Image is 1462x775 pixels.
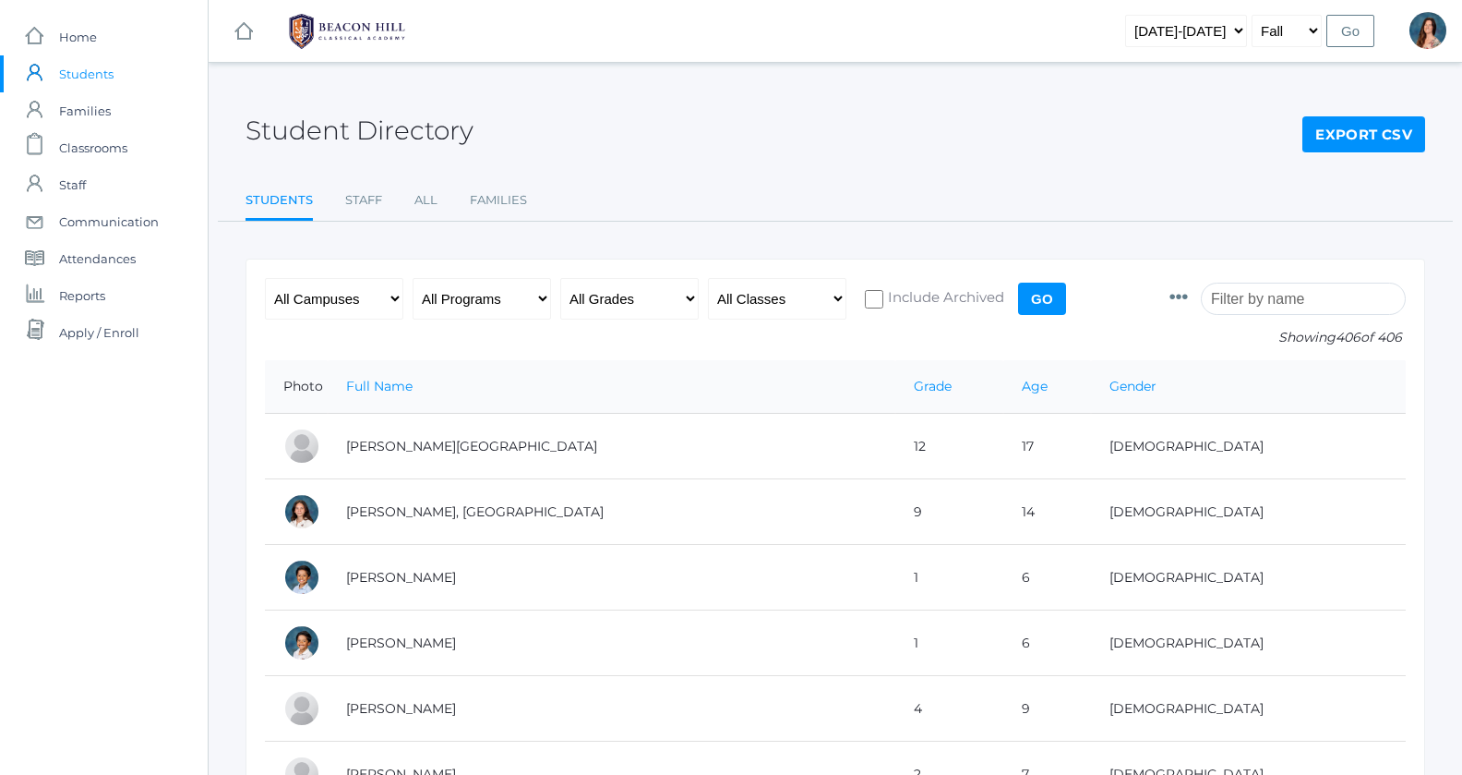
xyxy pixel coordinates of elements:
span: 406 [1336,329,1360,345]
input: Go [1326,15,1374,47]
td: 1 [895,545,1003,611]
td: 14 [1003,479,1090,545]
div: Dominic Abrea [283,559,320,596]
span: Include Archived [883,287,1004,310]
td: 17 [1003,414,1090,479]
td: 9 [1003,676,1090,742]
input: Include Archived [865,290,883,309]
img: 1_BHCALogos-05.png [278,8,416,54]
td: [DEMOGRAPHIC_DATA] [1091,611,1406,676]
a: Export CSV [1302,116,1425,153]
a: All [414,182,437,219]
a: Gender [1109,378,1156,394]
a: Families [470,182,527,219]
span: Home [59,18,97,55]
td: 9 [895,479,1003,545]
input: Go [1018,283,1066,315]
td: [PERSON_NAME][GEOGRAPHIC_DATA] [328,414,895,479]
span: Students [59,55,114,92]
span: Apply / Enroll [59,314,139,351]
td: [PERSON_NAME], [GEOGRAPHIC_DATA] [328,479,895,545]
a: Full Name [346,378,413,394]
td: 6 [1003,545,1090,611]
td: 4 [895,676,1003,742]
span: Communication [59,203,159,240]
td: [DEMOGRAPHIC_DATA] [1091,676,1406,742]
div: Phoenix Abdulla [283,493,320,530]
span: Staff [59,166,86,203]
div: Charlotte Abdulla [283,428,320,465]
td: [PERSON_NAME] [328,676,895,742]
td: 12 [895,414,1003,479]
td: [DEMOGRAPHIC_DATA] [1091,414,1406,479]
a: Students [246,182,313,222]
th: Photo [265,360,328,414]
span: Reports [59,277,105,314]
td: [PERSON_NAME] [328,545,895,611]
a: Age [1022,378,1048,394]
td: 1 [895,611,1003,676]
a: Staff [345,182,382,219]
p: Showing of 406 [1169,328,1406,347]
span: Classrooms [59,129,127,166]
td: 6 [1003,611,1090,676]
td: [PERSON_NAME] [328,611,895,676]
div: Rebecca Salazar [1409,12,1446,49]
div: Grayson Abrea [283,624,320,661]
a: Grade [914,378,952,394]
span: Attendances [59,240,136,277]
input: Filter by name [1201,283,1406,315]
div: Amelia Adams [283,690,320,727]
h2: Student Directory [246,116,473,145]
td: [DEMOGRAPHIC_DATA] [1091,479,1406,545]
span: Families [59,92,111,129]
td: [DEMOGRAPHIC_DATA] [1091,545,1406,611]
